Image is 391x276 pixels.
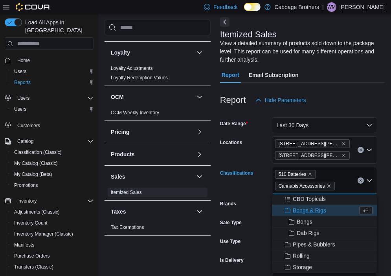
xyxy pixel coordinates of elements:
[275,151,350,160] span: 830 Upper James Street
[252,92,309,108] button: Hide Parameters
[11,207,63,217] a: Adjustments (Classic)
[272,239,377,250] button: Pipes & Bubblers
[14,149,62,155] span: Classification (Classic)
[366,147,373,153] button: Open list of options
[22,18,94,34] span: Load All Apps in [GEOGRAPHIC_DATA]
[11,181,41,190] a: Promotions
[220,170,253,176] label: Classifications
[11,170,55,179] a: My Catalog (Beta)
[2,136,97,147] button: Catalog
[272,117,377,133] button: Last 30 Days
[279,182,325,190] span: Cannabis Accessories
[272,228,377,239] button: Dab Rigs
[8,169,97,180] button: My Catalog (Beta)
[195,48,204,57] button: Loyalty
[14,242,34,248] span: Manifests
[293,252,310,260] span: Rolling
[11,229,94,239] span: Inventory Manager (Classic)
[111,173,125,181] h3: Sales
[111,128,193,136] button: Pricing
[272,262,377,273] button: Storage
[111,75,168,80] a: Loyalty Redemption Values
[11,67,29,76] a: Users
[327,2,336,12] div: Wade McKenzie
[14,264,53,270] span: Transfers (Classic)
[14,93,94,103] span: Users
[195,127,204,137] button: Pricing
[14,231,73,237] span: Inventory Manager (Classic)
[11,181,94,190] span: Promotions
[8,158,97,169] button: My Catalog (Classic)
[275,182,335,190] span: Cannabis Accessories
[14,171,52,177] span: My Catalog (Beta)
[11,78,94,87] span: Reports
[14,68,26,75] span: Users
[340,2,385,12] p: [PERSON_NAME]
[14,220,48,226] span: Inventory Count
[11,218,94,228] span: Inventory Count
[220,121,248,127] label: Date Range
[11,148,65,157] a: Classification (Classic)
[8,250,97,261] button: Purchase Orders
[14,196,40,206] button: Inventory
[275,170,316,179] span: 510 Batteries
[11,251,94,261] span: Purchase Orders
[11,170,94,179] span: My Catalog (Beta)
[11,78,34,87] a: Reports
[220,30,277,39] h3: Itemized Sales
[111,93,193,101] button: OCM
[14,209,60,215] span: Adjustments (Classic)
[105,64,211,86] div: Loyalty
[293,195,326,203] span: CBD Topicals
[265,96,306,104] span: Hide Parameters
[11,240,37,250] a: Manifests
[11,104,94,114] span: Users
[8,228,97,239] button: Inventory Manager (Classic)
[11,207,94,217] span: Adjustments (Classic)
[111,49,130,57] h3: Loyalty
[111,150,193,158] button: Products
[308,172,312,177] button: Remove 510 Batteries from selection in this group
[111,110,159,115] a: OCM Weekly Inventory
[293,241,335,249] span: Pipes & Bubblers
[11,159,61,168] a: My Catalog (Classic)
[14,137,37,146] button: Catalog
[11,229,76,239] a: Inventory Manager (Classic)
[366,177,373,184] button: Close list of options
[220,257,244,263] label: Is Delivery
[14,79,31,86] span: Reports
[14,182,38,188] span: Promotions
[358,147,364,153] button: Clear input
[111,224,144,230] span: Tax Exemptions
[220,238,240,245] label: Use Type
[8,66,97,77] button: Users
[14,160,58,166] span: My Catalog (Classic)
[16,3,51,11] img: Cova
[11,251,53,261] a: Purchase Orders
[8,207,97,218] button: Adjustments (Classic)
[11,262,94,272] span: Transfers (Classic)
[14,56,33,65] a: Home
[8,77,97,88] button: Reports
[111,208,193,216] button: Taxes
[8,104,97,115] button: Users
[11,159,94,168] span: My Catalog (Classic)
[111,190,142,195] a: Itemized Sales
[111,93,124,101] h3: OCM
[341,141,346,146] button: Remove 192 Locke St S from selection in this group
[322,2,324,12] p: |
[220,219,242,226] label: Sale Type
[17,122,40,129] span: Customers
[293,263,312,271] span: Storage
[8,261,97,272] button: Transfers (Classic)
[111,208,126,216] h3: Taxes
[14,55,94,65] span: Home
[111,225,144,230] a: Tax Exemptions
[105,108,211,121] div: OCM
[17,95,29,101] span: Users
[213,3,237,11] span: Feedback
[220,39,381,64] div: View a detailed summary of products sold down to the package level. This report can be used for m...
[2,93,97,104] button: Users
